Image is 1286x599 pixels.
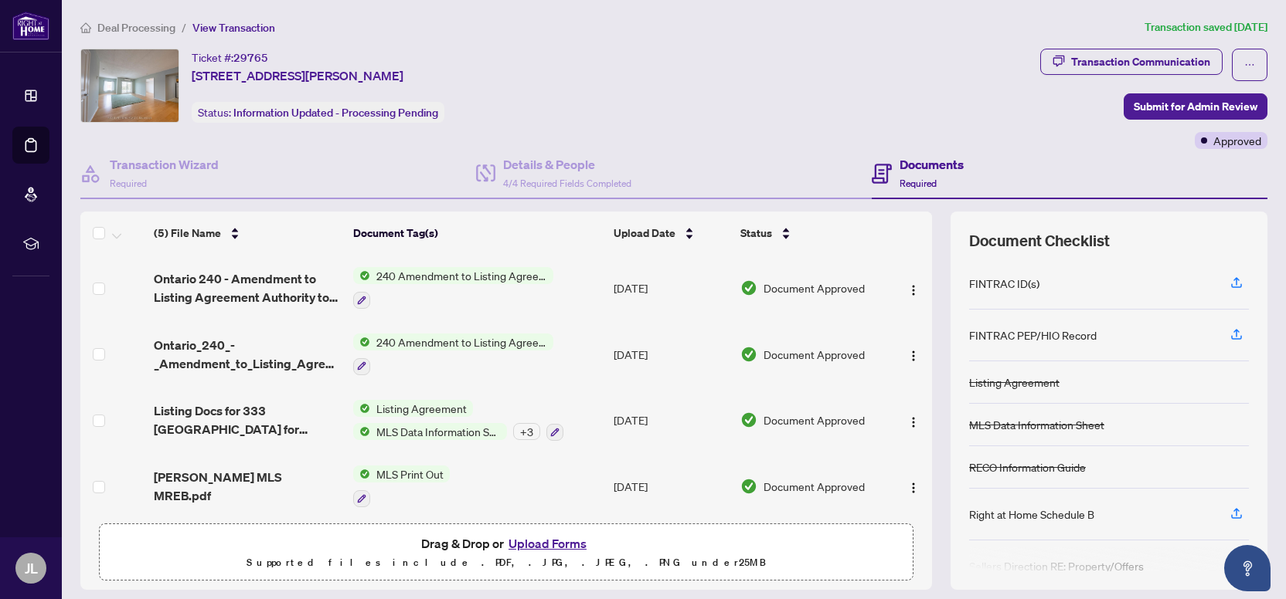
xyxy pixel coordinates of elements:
[607,321,734,387] td: [DATE]
[370,423,507,440] span: MLS Data Information Sheet
[370,333,553,350] span: 240 Amendment to Listing Agreement - Authority to Offer for Sale Price Change/Extension/Amendment(s)
[907,482,920,494] img: Logo
[901,342,926,367] button: Logo
[192,102,444,123] div: Status:
[1224,545,1271,591] button: Open asap
[764,279,865,296] span: Document Approved
[25,557,38,579] span: JL
[607,212,734,255] th: Upload Date
[764,411,865,428] span: Document Approved
[901,408,926,432] button: Logo
[81,49,179,122] img: IMG-S12068221_1.jpg
[907,284,920,296] img: Logo
[353,267,370,284] img: Status Icon
[901,474,926,499] button: Logo
[100,524,913,581] span: Drag & Drop orUpload FormsSupported files include .PDF, .JPG, .JPEG, .PNG under25MB
[353,400,563,442] button: Status IconListing AgreementStatus IconMLS Data Information Sheet+3
[907,416,920,428] img: Logo
[969,374,1060,391] div: Listing Agreement
[233,106,438,120] span: Information Updated - Processing Pending
[192,49,268,66] div: Ticket #:
[740,225,772,242] span: Status
[110,178,147,189] span: Required
[1213,132,1261,149] span: Approved
[154,401,341,438] span: Listing Docs for 333 [GEOGRAPHIC_DATA] for [DATE].pdf
[734,212,889,255] th: Status
[154,225,221,242] span: (5) File Name
[900,178,937,189] span: Required
[504,533,591,553] button: Upload Forms
[901,276,926,300] button: Logo
[353,423,370,440] img: Status Icon
[740,279,757,296] img: Document Status
[1145,19,1267,36] article: Transaction saved [DATE]
[347,212,607,255] th: Document Tag(s)
[97,21,175,35] span: Deal Processing
[370,465,450,482] span: MLS Print Out
[192,66,403,85] span: [STREET_ADDRESS][PERSON_NAME]
[353,267,553,309] button: Status Icon240 Amendment to Listing Agreement - Authority to Offer for Sale Price Change/Extensio...
[370,400,473,417] span: Listing Agreement
[1134,94,1257,119] span: Submit for Admin Review
[12,12,49,40] img: logo
[353,333,553,375] button: Status Icon240 Amendment to Listing Agreement - Authority to Offer for Sale Price Change/Extensio...
[233,51,268,65] span: 29765
[1040,49,1223,75] button: Transaction Communication
[154,336,341,373] span: Ontario_240_-_Amendment_to_Listing_Agreement__Authority_to_Offer_for_Sale__Price_Change_Extensio-...
[353,400,370,417] img: Status Icon
[513,423,540,440] div: + 3
[969,459,1086,475] div: RECO Information Guide
[370,267,553,284] span: 240 Amendment to Listing Agreement - Authority to Offer for Sale Price Change/Extension/Amendment(s)
[110,155,219,174] h4: Transaction Wizard
[148,212,347,255] th: (5) File Name
[1071,49,1210,74] div: Transaction Communication
[80,22,91,33] span: home
[109,553,903,572] p: Supported files include .PDF, .JPG, .JPEG, .PNG under 25 MB
[182,19,186,36] li: /
[154,269,341,306] span: Ontario 240 - Amendment to Listing Agreement Authority to Offer for Sale Price Change_Extensio.pdf
[740,346,757,363] img: Document Status
[607,453,734,519] td: [DATE]
[740,478,757,495] img: Document Status
[1244,59,1255,70] span: ellipsis
[900,155,964,174] h4: Documents
[154,468,341,505] span: [PERSON_NAME] MLS MREB.pdf
[607,255,734,321] td: [DATE]
[764,346,865,363] span: Document Approved
[503,178,631,189] span: 4/4 Required Fields Completed
[614,225,675,242] span: Upload Date
[969,275,1039,292] div: FINTRAC ID(s)
[969,327,1097,343] div: FINTRAC PEP/HIO Record
[421,533,591,553] span: Drag & Drop or
[907,350,920,362] img: Logo
[353,465,370,482] img: Status Icon
[607,387,734,454] td: [DATE]
[192,21,275,35] span: View Transaction
[969,506,1094,523] div: Right at Home Schedule B
[353,333,370,350] img: Status Icon
[740,411,757,428] img: Document Status
[764,478,865,495] span: Document Approved
[353,465,450,507] button: Status IconMLS Print Out
[503,155,631,174] h4: Details & People
[969,230,1110,252] span: Document Checklist
[969,416,1104,433] div: MLS Data Information Sheet
[1124,93,1267,120] button: Submit for Admin Review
